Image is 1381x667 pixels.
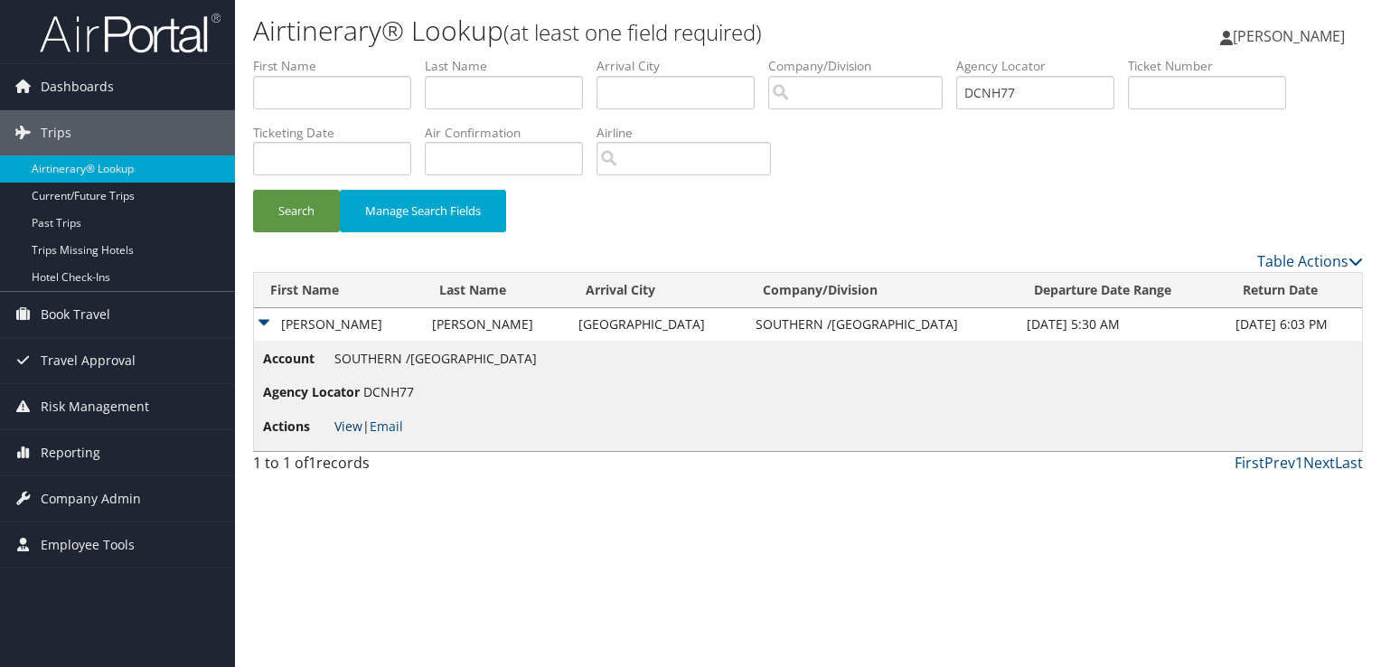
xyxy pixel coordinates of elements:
[423,273,569,308] th: Last Name: activate to sort column ascending
[1257,251,1363,271] a: Table Actions
[263,417,331,437] span: Actions
[254,273,423,308] th: First Name: activate to sort column descending
[1303,453,1335,473] a: Next
[425,124,597,142] label: Air Confirmation
[597,124,784,142] label: Airline
[747,308,1018,341] td: SOUTHERN /[GEOGRAPHIC_DATA]
[340,190,506,232] button: Manage Search Fields
[41,338,136,383] span: Travel Approval
[263,382,360,402] span: Agency Locator
[1264,453,1295,473] a: Prev
[425,57,597,75] label: Last Name
[41,476,141,521] span: Company Admin
[308,453,316,473] span: 1
[41,430,100,475] span: Reporting
[747,273,1018,308] th: Company/Division
[41,110,71,155] span: Trips
[41,522,135,568] span: Employee Tools
[423,308,569,341] td: [PERSON_NAME]
[40,12,221,54] img: airportal-logo.png
[253,124,425,142] label: Ticketing Date
[263,349,331,369] span: Account
[1226,308,1362,341] td: [DATE] 6:03 PM
[253,452,511,483] div: 1 to 1 of records
[253,12,993,50] h1: Airtinerary® Lookup
[41,384,149,429] span: Risk Management
[1018,273,1226,308] th: Departure Date Range: activate to sort column ascending
[597,57,768,75] label: Arrival City
[768,57,956,75] label: Company/Division
[41,292,110,337] span: Book Travel
[569,273,747,308] th: Arrival City: activate to sort column ascending
[1233,26,1345,46] span: [PERSON_NAME]
[1295,453,1303,473] a: 1
[253,190,340,232] button: Search
[254,308,423,341] td: [PERSON_NAME]
[41,64,114,109] span: Dashboards
[1335,453,1363,473] a: Last
[569,308,747,341] td: [GEOGRAPHIC_DATA]
[370,418,403,435] a: Email
[1226,273,1362,308] th: Return Date: activate to sort column ascending
[363,383,414,400] span: DCNH77
[1235,453,1264,473] a: First
[1128,57,1300,75] label: Ticket Number
[1220,9,1363,63] a: [PERSON_NAME]
[1018,308,1226,341] td: [DATE] 5:30 AM
[334,418,403,435] span: |
[253,57,425,75] label: First Name
[334,350,537,367] span: SOUTHERN /[GEOGRAPHIC_DATA]
[956,57,1128,75] label: Agency Locator
[503,17,762,47] small: (at least one field required)
[334,418,362,435] a: View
